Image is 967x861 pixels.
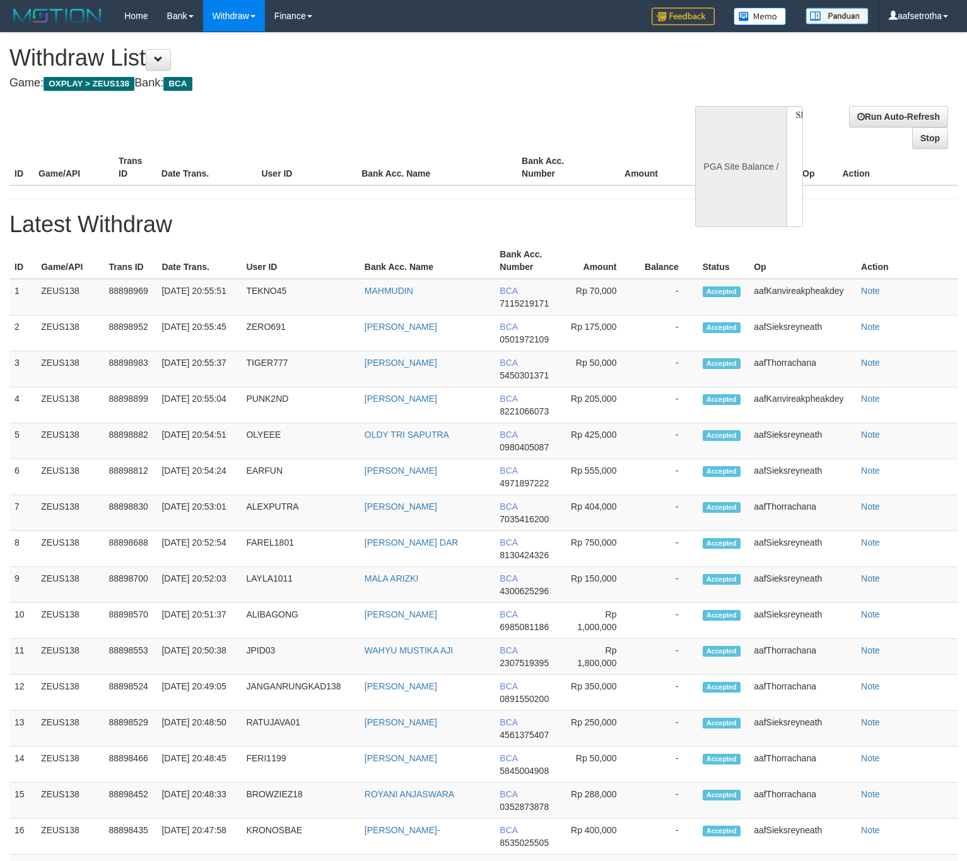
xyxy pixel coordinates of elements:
[703,502,741,513] span: Accepted
[103,351,156,387] td: 88898983
[36,675,103,711] td: ZEUS138
[500,694,549,704] span: 0891550200
[563,819,636,855] td: Rp 400,000
[563,711,636,747] td: Rp 250,000
[677,149,750,185] th: Balance
[703,322,741,333] span: Accepted
[861,825,880,835] a: Note
[36,819,103,855] td: ZEUS138
[635,567,697,603] td: -
[500,514,549,524] span: 7035416200
[103,279,156,315] td: 88898969
[912,127,948,149] a: Stop
[861,286,880,296] a: Note
[749,675,856,711] td: aafThorrachana
[563,459,636,495] td: Rp 555,000
[749,531,856,567] td: aafSieksreyneath
[749,603,856,639] td: aafSieksreyneath
[9,351,36,387] td: 3
[563,747,636,783] td: Rp 50,000
[9,243,36,279] th: ID
[563,315,636,351] td: Rp 175,000
[356,149,517,185] th: Bank Acc. Name
[500,501,517,512] span: BCA
[856,243,958,279] th: Action
[500,550,549,560] span: 8130424326
[500,730,549,740] span: 4561375407
[156,351,241,387] td: [DATE] 20:55:37
[861,609,880,619] a: Note
[500,322,517,332] span: BCA
[703,538,741,549] span: Accepted
[703,754,741,764] span: Accepted
[635,351,697,387] td: -
[500,334,549,344] span: 0501972109
[156,495,241,531] td: [DATE] 20:53:01
[635,423,697,459] td: -
[156,531,241,567] td: [DATE] 20:52:54
[365,753,437,763] a: [PERSON_NAME]
[44,77,134,91] span: OXPLAY > ZEUS138
[365,645,453,655] a: WAHYU MUSTIKA AJI
[9,77,632,90] h4: Game: Bank:
[749,495,856,531] td: aafThorrachana
[635,783,697,819] td: -
[241,603,359,639] td: ALIBAGONG
[500,298,549,308] span: 7115219171
[695,106,786,227] div: PGA Site Balance /
[635,531,697,567] td: -
[9,315,36,351] td: 2
[861,537,880,548] a: Note
[365,609,437,619] a: [PERSON_NAME]
[837,149,958,185] th: Action
[861,681,880,691] a: Note
[241,531,359,567] td: FAREL1801
[635,495,697,531] td: -
[33,149,114,185] th: Game/API
[749,387,856,423] td: aafKanvireakpheakdey
[103,459,156,495] td: 88898812
[36,279,103,315] td: ZEUS138
[749,567,856,603] td: aafSieksreyneath
[749,315,856,351] td: aafSieksreyneath
[861,322,880,332] a: Note
[156,783,241,819] td: [DATE] 20:48:33
[861,789,880,799] a: Note
[36,243,103,279] th: Game/API
[9,149,33,185] th: ID
[861,717,880,727] a: Note
[861,573,880,583] a: Note
[500,406,549,416] span: 8221066073
[256,149,356,185] th: User ID
[9,423,36,459] td: 5
[703,682,741,693] span: Accepted
[241,279,359,315] td: TEKNO45
[635,387,697,423] td: -
[156,567,241,603] td: [DATE] 20:52:03
[36,351,103,387] td: ZEUS138
[103,495,156,531] td: 88898830
[241,675,359,711] td: JANGANRUNGKAD138
[500,537,517,548] span: BCA
[365,394,437,404] a: [PERSON_NAME]
[861,430,880,440] a: Note
[703,286,741,297] span: Accepted
[500,430,517,440] span: BCA
[9,603,36,639] td: 10
[703,394,741,405] span: Accepted
[36,459,103,495] td: ZEUS138
[703,646,741,657] span: Accepted
[749,711,856,747] td: aafSieksreyneath
[500,838,549,848] span: 8535025505
[103,243,156,279] th: Trans ID
[365,466,437,476] a: [PERSON_NAME]
[635,675,697,711] td: -
[635,639,697,675] td: -
[635,819,697,855] td: -
[241,495,359,531] td: ALEXPUTRA
[703,466,741,477] span: Accepted
[365,825,440,835] a: [PERSON_NAME]-
[365,322,437,332] a: [PERSON_NAME]
[703,610,741,621] span: Accepted
[36,423,103,459] td: ZEUS138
